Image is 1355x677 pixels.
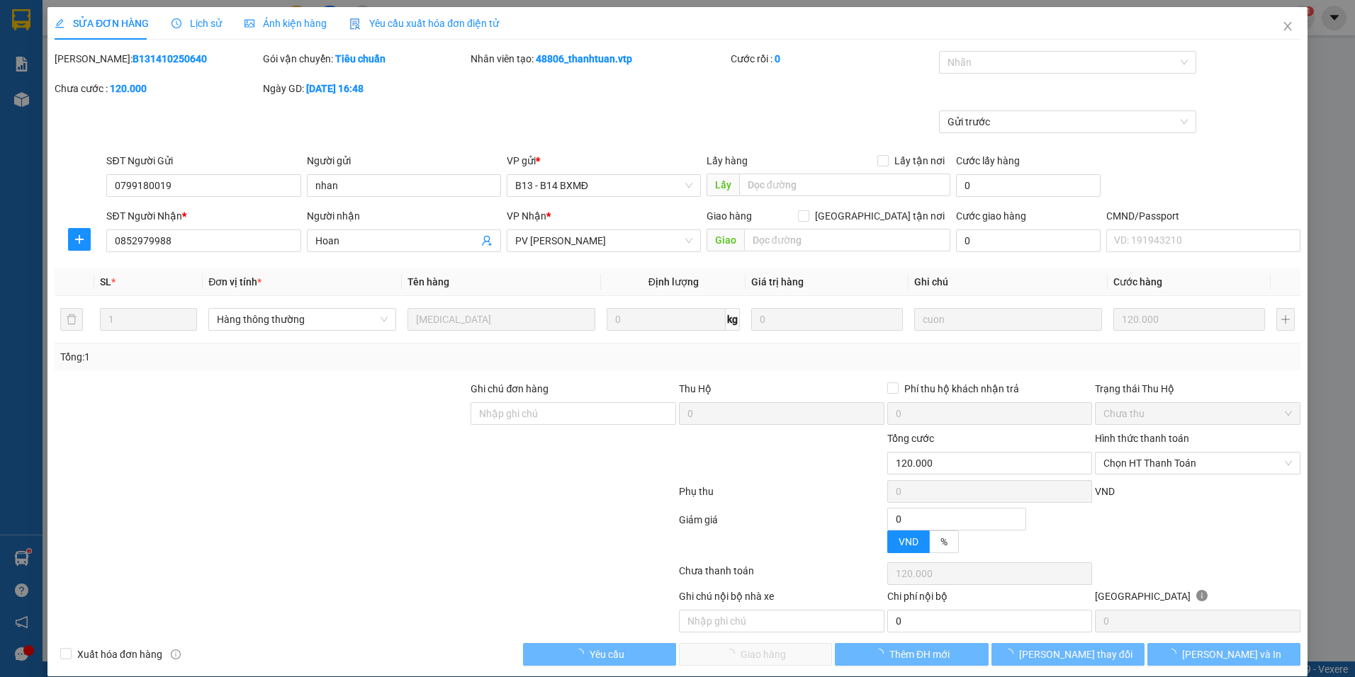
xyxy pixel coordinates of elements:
[60,349,523,365] div: Tổng: 1
[1113,276,1162,288] span: Cước hàng
[536,53,632,64] b: 48806_thanhtuan.vtp
[208,276,262,288] span: Đơn vị tính
[110,83,147,94] b: 120.000
[679,588,884,610] div: Ghi chú nội bộ nhà xe
[707,229,744,251] span: Giao
[1196,590,1208,601] span: info-circle
[100,276,111,288] span: SL
[1095,588,1300,610] div: [GEOGRAPHIC_DATA]
[171,649,181,659] span: info-circle
[471,383,549,394] label: Ghi chú đơn hàng
[1147,643,1300,666] button: [PERSON_NAME] và In
[106,153,300,169] div: SĐT Người Gửi
[956,174,1101,197] input: Cước lấy hàng
[55,18,64,28] span: edit
[707,155,748,166] span: Lấy hàng
[775,53,780,64] b: 0
[1095,486,1115,497] span: VND
[679,610,884,632] input: Nhập ghi chú
[1106,208,1300,224] div: CMND/Passport
[956,229,1101,252] input: Cước giao hàng
[349,18,361,30] img: icon
[507,153,701,169] div: VP gửi
[899,381,1025,397] span: Phí thu hộ khách nhận trả
[1113,308,1265,331] input: 0
[677,484,886,508] div: Phụ thu
[648,276,699,288] span: Định lượng
[1282,21,1293,32] span: close
[991,643,1145,666] button: [PERSON_NAME] thay đổi
[956,155,1020,166] label: Cước lấy hàng
[887,433,934,444] span: Tổng cước
[481,235,493,246] span: user-add
[1003,649,1019,659] span: loading
[55,51,260,67] div: [PERSON_NAME]:
[956,210,1026,222] label: Cước giao hàng
[809,208,950,224] span: [GEOGRAPHIC_DATA] tận nơi
[887,588,1093,610] div: Chi phí nội bộ
[244,18,254,28] span: picture
[133,53,207,64] b: B131410250640
[744,229,951,251] input: Dọc đường
[335,53,386,64] b: Tiêu chuẩn
[1103,403,1292,424] span: Chưa thu
[574,649,590,659] span: loading
[263,81,468,96] div: Ngày GD:
[1268,7,1308,47] button: Close
[69,234,90,245] span: plus
[835,643,988,666] button: Thêm ĐH mới
[707,173,739,196] span: Lấy
[68,228,91,251] button: plus
[739,173,951,196] input: Dọc đường
[172,18,181,28] span: clock-circle
[172,18,222,29] span: Lịch sử
[72,647,168,662] span: Xuất hóa đơn hàng
[590,647,624,662] span: Yêu cầu
[751,308,903,331] input: 0
[726,308,740,331] span: kg
[306,83,364,94] b: [DATE] 16:48
[55,81,260,96] div: Chưa cước :
[1019,647,1132,662] span: [PERSON_NAME] thay đổi
[909,268,1108,296] th: Ghi chú
[1095,433,1189,444] label: Hình thức thanh toán
[523,643,676,666] button: Yêu cầu
[471,51,728,67] div: Nhân viên tạo:
[1166,649,1182,659] span: loading
[914,308,1102,331] input: Ghi Chú
[889,153,950,169] span: Lấy tận nơi
[407,276,449,288] span: Tên hàng
[677,512,886,559] div: Giảm giá
[889,647,950,662] span: Thêm ĐH mới
[407,308,595,331] input: VD: Bàn, Ghế
[515,175,692,196] span: B13 - B14 BXMĐ
[751,276,804,288] span: Giá trị hàng
[244,18,327,29] span: Ảnh kiện hàng
[55,18,149,29] span: SỬA ĐƠN HÀNG
[106,208,300,224] div: SĐT Người Nhận
[948,111,1188,132] span: Gửi trước
[874,649,889,659] span: loading
[263,51,468,67] div: Gói vận chuyển:
[1276,308,1295,331] button: plus
[679,643,832,666] button: Giao hàng
[677,563,886,588] div: Chưa thanh toán
[1095,381,1300,397] div: Trạng thái Thu Hộ
[471,402,676,425] input: Ghi chú đơn hàng
[1182,647,1281,662] span: [PERSON_NAME] và In
[679,383,712,394] span: Thu Hộ
[507,210,546,222] span: VP Nhận
[1103,453,1292,474] span: Chọn HT Thanh Toán
[707,210,752,222] span: Giao hàng
[217,309,388,330] span: Hàng thông thường
[349,18,499,29] span: Yêu cầu xuất hóa đơn điện tử
[515,230,692,251] span: PV Nam Đong
[731,51,936,67] div: Cước rồi :
[60,308,83,331] button: delete
[940,536,948,547] span: %
[306,153,500,169] div: Người gửi
[306,208,500,224] div: Người nhận
[899,536,918,547] span: VND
